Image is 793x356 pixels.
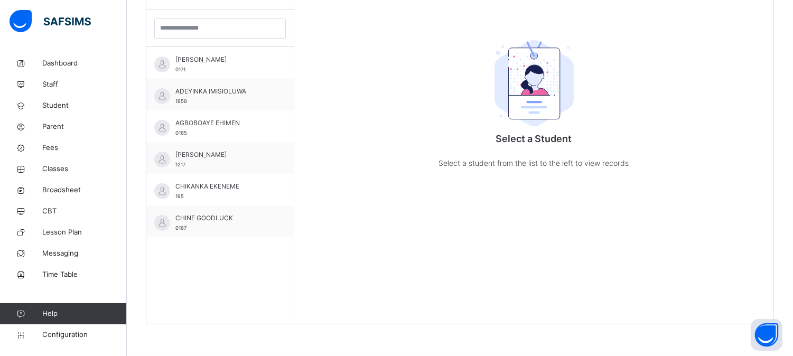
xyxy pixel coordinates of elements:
[175,150,270,160] span: [PERSON_NAME]
[42,100,127,111] span: Student
[175,55,270,64] span: [PERSON_NAME]
[42,330,126,340] span: Configuration
[154,57,170,72] img: default.svg
[42,185,127,195] span: Broadsheet
[42,206,127,217] span: CBT
[42,269,127,280] span: Time Table
[42,227,127,238] span: Lesson Plan
[175,162,185,167] span: 1217
[495,40,574,127] img: student.207b5acb3037b72b59086e8b1a17b1d0.svg
[175,130,187,136] span: 0165
[175,118,270,128] span: AGBOBOAYE EHIMEN
[175,182,270,191] span: CHIKANKA EKENEME
[175,98,187,104] span: 1858
[751,319,782,351] button: Open asap
[175,193,184,199] span: 185
[154,88,170,104] img: default.svg
[175,67,185,72] span: 0171
[42,121,127,132] span: Parent
[42,308,126,319] span: Help
[175,213,270,223] span: CHINE GOODLUCK
[154,183,170,199] img: default.svg
[175,225,186,231] span: 0167
[154,152,170,167] img: default.svg
[10,10,91,32] img: safsims
[439,156,629,170] p: Select a student from the list to the left to view records
[42,164,127,174] span: Classes
[439,13,629,34] div: Select a Student
[42,248,127,259] span: Messaging
[42,143,127,153] span: Fees
[42,58,127,69] span: Dashboard
[439,132,629,146] p: Select a Student
[154,120,170,136] img: default.svg
[175,87,270,96] span: ADEYINKA IMISIOLUWA
[42,79,127,90] span: Staff
[154,215,170,231] img: default.svg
